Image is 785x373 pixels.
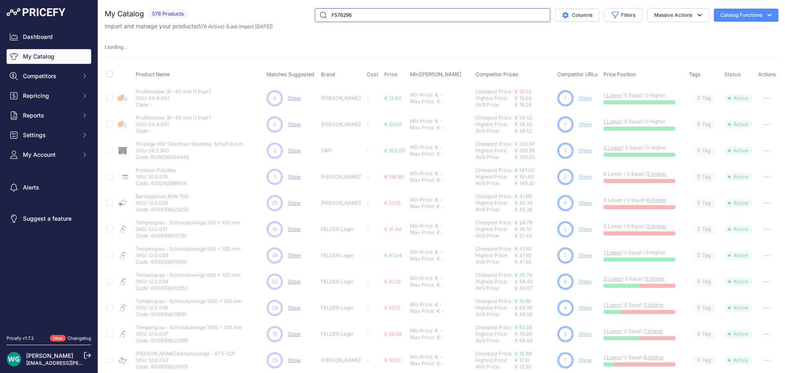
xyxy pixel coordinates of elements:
[475,154,515,161] div: AVG Price:
[321,278,363,285] p: FELDER Lager
[603,92,621,98] a: 1 Lower
[288,252,301,258] a: Show
[136,226,240,233] p: SKU: 12.0.031
[435,170,438,177] div: €
[515,272,532,278] a: € 33.76
[437,229,440,236] div: €
[435,118,438,124] div: €
[288,174,301,180] span: Show
[136,285,240,292] p: Code: 4008158016252
[410,124,435,131] div: Max Price:
[136,206,189,213] p: Code: 4008158023250
[410,197,433,203] div: Min Price:
[288,95,301,101] span: Show
[440,177,444,183] div: -
[288,200,301,206] a: Show
[410,177,435,183] div: Max Price:
[724,173,752,181] span: Active
[515,226,532,232] span: € 30.10
[603,92,680,99] p: / 0 Equal / 0 Higher
[321,121,363,128] p: [PERSON_NAME]
[367,200,369,206] span: -
[288,147,301,154] a: Show
[603,71,636,77] span: Price Position
[226,23,273,29] span: (Last import [DATE])
[7,49,91,64] a: My Catalog
[647,8,709,22] button: Massive Actions
[724,71,742,78] button: Status
[410,118,433,124] div: Min Price:
[515,141,535,147] a: € 322.97
[136,200,189,206] p: SKU: 12.0.026
[288,121,301,127] a: Show
[647,223,666,229] a: 2 Higher
[603,145,680,151] p: / 0 Equal / 0 Higher
[475,180,515,187] div: AVG Price:
[197,23,224,29] span: ( )
[604,8,642,22] button: Filters
[440,255,444,262] div: -
[579,121,592,127] a: Show
[136,141,243,147] p: 15 teilige HW-Oberfrser Kassette, Schaft 8 mm
[603,118,680,125] p: / 0 Equal / 0 Higher
[7,108,91,123] button: Reports
[136,154,243,161] p: Code: 8019296004465
[645,276,665,282] a: 3 Higher
[603,223,680,230] p: 0 Lower / 0 Equal /
[475,128,515,134] div: AVG Price:
[7,29,91,44] a: Dashboard
[288,331,301,337] span: Show
[7,69,91,84] button: Competitors
[321,71,335,77] span: Brand
[136,272,240,278] p: Temperguss - Schraubzwinge 600 x 120 mm
[692,277,716,287] span: Tag
[515,324,532,330] a: € 52.06
[435,275,438,282] div: €
[438,197,442,203] div: -
[136,219,240,226] p: Temperguss - Schraubzwinge 250 x 100 mm
[384,95,401,101] span: € 12.00
[564,147,567,154] span: 3
[136,278,240,285] p: SKU: 12.0.034
[564,252,566,259] span: 1
[147,9,189,19] span: 576 Products
[410,151,435,157] div: Max Price:
[692,94,716,103] span: Tag
[475,285,515,292] div: AVG Price:
[515,298,531,304] a: € 16.96
[515,88,532,95] a: € 19.24
[644,328,663,334] a: 1 Higher
[515,121,532,127] span: € 34.52
[288,357,301,363] a: Show
[475,252,515,259] div: Highest Price:
[410,203,435,210] div: Max Price:
[438,223,442,229] div: -
[603,276,680,282] p: / 0 Equal /
[7,128,91,142] button: Settings
[564,121,566,128] span: 1
[435,92,438,98] div: €
[367,147,369,154] span: -
[515,259,554,265] div: € 41.65
[274,173,276,181] span: 1
[475,298,512,304] a: Cheapest Price:
[198,23,223,29] a: 576 Active
[579,252,592,258] a: Show
[579,200,592,206] a: Show
[515,128,554,134] div: € 34.52
[515,95,532,101] span: € 19.24
[321,252,363,259] p: FELDER Lager
[515,233,554,239] div: € 27.45
[603,171,680,177] p: 0 Lower / 0 Equal /
[136,259,240,265] p: Code: 4008158016160
[136,174,187,180] p: SKU: 10.0.019
[724,71,741,78] span: Status
[475,88,512,95] a: Cheapest Price:
[23,111,76,120] span: Reports
[321,147,363,154] p: CMT
[475,233,515,239] div: AVG Price:
[136,128,211,134] p: Code: -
